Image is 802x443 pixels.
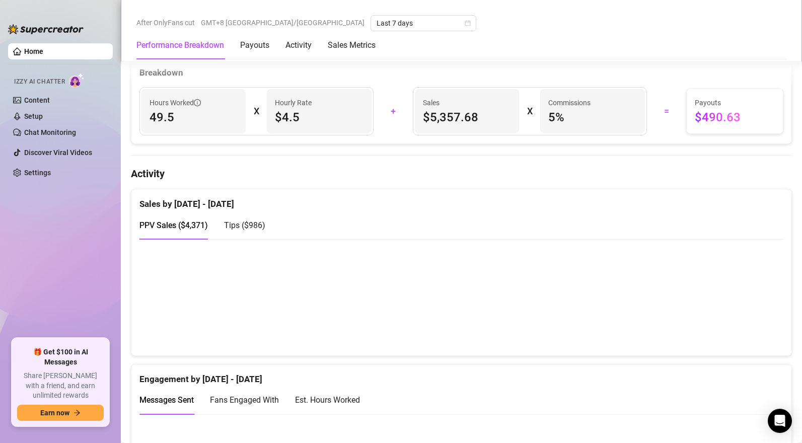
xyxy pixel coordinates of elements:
span: Izzy AI Chatter [14,77,65,87]
a: Chat Monitoring [24,128,76,136]
span: PPV Sales ( $4,371 ) [139,220,208,230]
span: Hours Worked [150,97,201,108]
div: Performance Breakdown [136,39,224,51]
div: Open Intercom Messenger [768,409,792,433]
div: Est. Hours Worked [295,394,360,406]
div: Engagement by [DATE] - [DATE] [139,364,783,386]
article: Commissions [548,97,591,108]
span: $5,357.68 [423,109,511,125]
span: arrow-right [74,409,81,416]
div: X [254,103,259,119]
span: calendar [465,20,471,26]
div: X [527,103,532,119]
span: $490.63 [695,109,775,125]
div: + [380,103,407,119]
a: Home [24,47,43,55]
span: Sales [423,97,511,108]
span: 49.5 [150,109,238,125]
span: Fans Engaged With [210,395,279,405]
div: Activity [285,39,312,51]
span: Messages Sent [139,395,194,405]
div: Sales by [DATE] - [DATE] [139,189,783,211]
span: Tips ( $986 ) [224,220,265,230]
span: 5 % [548,109,636,125]
span: Earn now [40,409,69,417]
span: info-circle [194,99,201,106]
button: Earn nowarrow-right [17,405,104,421]
div: Payouts [240,39,269,51]
img: logo-BBDzfeDw.svg [8,24,84,34]
div: Breakdown [139,66,783,80]
a: Discover Viral Videos [24,149,92,157]
div: Sales Metrics [328,39,376,51]
span: GMT+8 [GEOGRAPHIC_DATA]/[GEOGRAPHIC_DATA] [201,15,364,30]
h4: Activity [131,167,792,181]
a: Content [24,96,50,104]
a: Setup [24,112,43,120]
div: = [653,103,680,119]
span: Last 7 days [377,16,470,31]
img: AI Chatter [69,73,85,88]
span: 🎁 Get $100 in AI Messages [17,347,104,367]
span: Payouts [695,97,775,108]
span: Share [PERSON_NAME] with a friend, and earn unlimited rewards [17,371,104,401]
span: $4.5 [275,109,363,125]
span: After OnlyFans cut [136,15,195,30]
a: Settings [24,169,51,177]
article: Hourly Rate [275,97,312,108]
